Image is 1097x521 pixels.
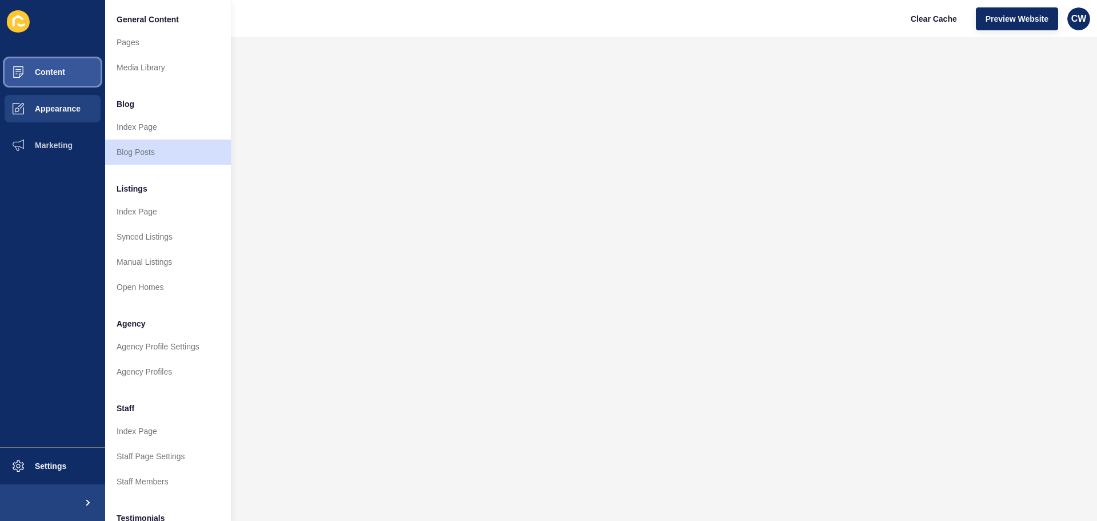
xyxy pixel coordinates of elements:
a: Agency Profiles [105,359,231,384]
span: Clear Cache [911,13,957,25]
button: Preview Website [976,7,1058,30]
span: Staff [117,403,134,414]
button: Clear Cache [901,7,967,30]
a: Index Page [105,199,231,224]
a: Open Homes [105,275,231,300]
a: Blog Posts [105,140,231,165]
span: General Content [117,14,179,25]
a: Staff Page Settings [105,444,231,469]
a: Index Page [105,419,231,444]
a: Media Library [105,55,231,80]
span: Blog [117,98,134,110]
span: Listings [117,183,147,194]
a: Pages [105,30,231,55]
span: Agency [117,318,146,329]
a: Synced Listings [105,224,231,249]
a: Index Page [105,114,231,140]
a: Agency Profile Settings [105,334,231,359]
a: Manual Listings [105,249,231,275]
span: CW [1071,13,1087,25]
a: Staff Members [105,469,231,494]
span: Preview Website [986,13,1048,25]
